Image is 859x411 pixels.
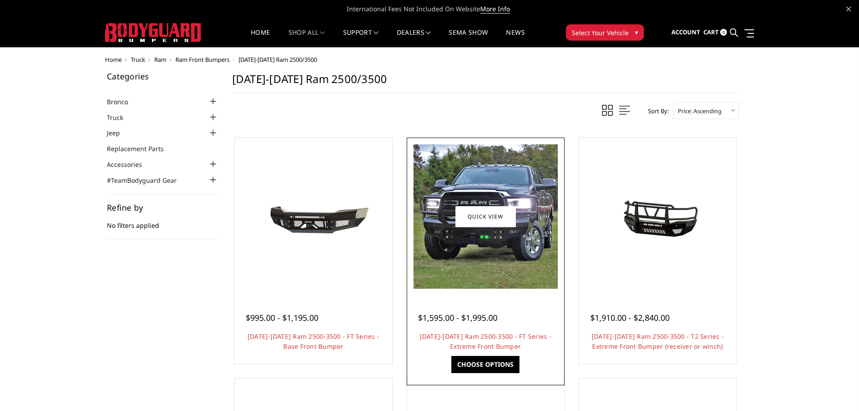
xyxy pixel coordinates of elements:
[566,24,644,41] button: Select Your Vehicle
[455,206,516,227] a: Quick view
[635,28,638,37] span: ▾
[107,128,131,138] a: Jeep
[239,55,317,64] span: [DATE]-[DATE] Ram 2500/3500
[343,29,379,47] a: Support
[241,183,386,250] img: 2019-2025 Ram 2500-3500 - FT Series - Base Front Bumper
[814,368,859,411] iframe: Chat Widget
[703,20,727,45] a: Cart 0
[592,332,724,351] a: [DATE]-[DATE] Ram 2500-3500 - T2 Series - Extreme Front Bumper (receiver or winch)
[409,140,562,293] a: 2019-2025 Ram 2500-3500 - FT Series - Extreme Front Bumper 2019-2025 Ram 2500-3500 - FT Series - ...
[107,113,134,122] a: Truck
[581,140,735,293] a: 2019-2025 Ram 2500-3500 - T2 Series - Extreme Front Bumper (receiver or winch) 2019-2025 Ram 2500...
[643,104,669,118] label: Sort By:
[232,72,739,93] h1: [DATE]-[DATE] Ram 2500/3500
[572,28,629,37] span: Select Your Vehicle
[237,140,390,293] a: 2019-2025 Ram 2500-3500 - FT Series - Base Front Bumper
[107,203,219,212] h5: Refine by
[107,97,139,106] a: Bronco
[289,29,325,47] a: shop all
[590,312,670,323] span: $1,910.00 - $2,840.00
[107,175,188,185] a: #TeamBodyguard Gear
[671,20,700,45] a: Account
[703,28,719,36] span: Cart
[251,29,270,47] a: Home
[449,29,488,47] a: SEMA Show
[154,55,166,64] a: Ram
[105,55,122,64] a: Home
[418,312,497,323] span: $1,595.00 - $1,995.00
[720,29,727,36] span: 0
[671,28,700,36] span: Account
[585,183,730,250] img: 2019-2025 Ram 2500-3500 - T2 Series - Extreme Front Bumper (receiver or winch)
[105,23,202,42] img: BODYGUARD BUMPERS
[506,29,524,47] a: News
[107,72,219,80] h5: Categories
[397,29,431,47] a: Dealers
[420,332,551,351] a: [DATE]-[DATE] Ram 2500-3500 - FT Series - Extreme Front Bumper
[480,5,510,14] a: More Info
[246,312,318,323] span: $995.00 - $1,195.00
[248,332,379,351] a: [DATE]-[DATE] Ram 2500-3500 - FT Series - Base Front Bumper
[107,203,219,240] div: No filters applied
[107,144,175,153] a: Replacement Parts
[107,160,153,169] a: Accessories
[413,144,558,289] img: 2019-2025 Ram 2500-3500 - FT Series - Extreme Front Bumper
[131,55,145,64] a: Truck
[451,356,519,373] a: Choose Options
[175,55,230,64] a: Ram Front Bumpers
